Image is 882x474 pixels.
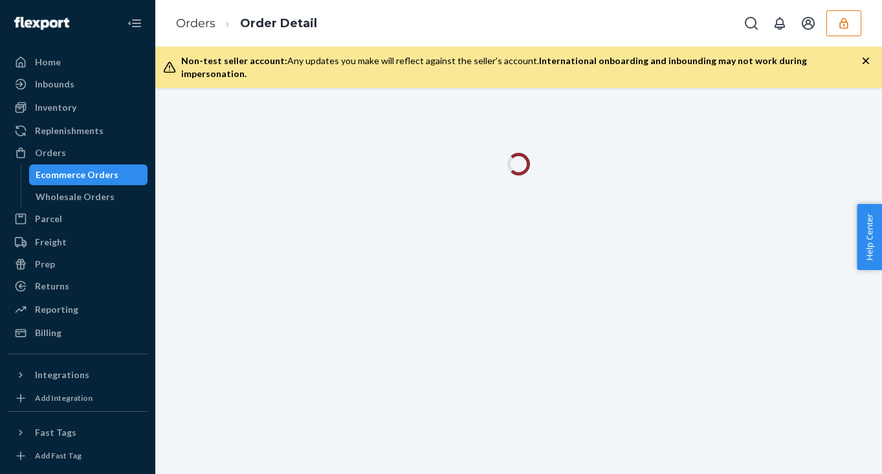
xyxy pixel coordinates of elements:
a: Inventory [8,97,148,118]
a: Returns [8,276,148,297]
div: Prep [35,258,55,271]
div: Orders [35,146,66,159]
a: Prep [8,254,148,275]
div: Add Fast Tag [35,450,82,461]
div: Any updates you make will reflect against the seller's account. [181,54,861,80]
a: Inbounds [8,74,148,95]
span: Non-test seller account: [181,55,287,66]
a: Ecommerce Orders [29,164,148,185]
div: Inventory [35,101,76,114]
img: Flexport logo [14,17,69,30]
div: Reporting [35,303,78,316]
div: Home [35,56,61,69]
a: Freight [8,232,148,253]
button: Open notifications [767,10,793,36]
a: Replenishments [8,120,148,141]
a: Wholesale Orders [29,186,148,207]
a: Billing [8,322,148,343]
div: Wholesale Orders [36,190,115,203]
a: Parcel [8,209,148,229]
div: Parcel [35,212,62,225]
a: Orders [176,16,215,30]
a: Reporting [8,299,148,320]
a: Order Detail [240,16,317,30]
div: Billing [35,326,61,339]
div: Ecommerce Orders [36,168,118,181]
div: Fast Tags [35,426,76,439]
div: Freight [35,236,67,249]
ol: breadcrumbs [166,5,327,43]
div: Add Integration [35,392,93,403]
button: Integrations [8,365,148,385]
a: Add Integration [8,390,148,406]
div: Integrations [35,368,89,381]
div: Replenishments [35,124,104,137]
div: Returns [35,280,69,293]
button: Fast Tags [8,422,148,443]
div: Inbounds [35,78,74,91]
a: Orders [8,142,148,163]
button: Close Navigation [122,10,148,36]
a: Home [8,52,148,73]
a: Add Fast Tag [8,448,148,464]
button: Open Search Box [738,10,764,36]
button: Open account menu [795,10,821,36]
button: Help Center [857,204,882,270]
